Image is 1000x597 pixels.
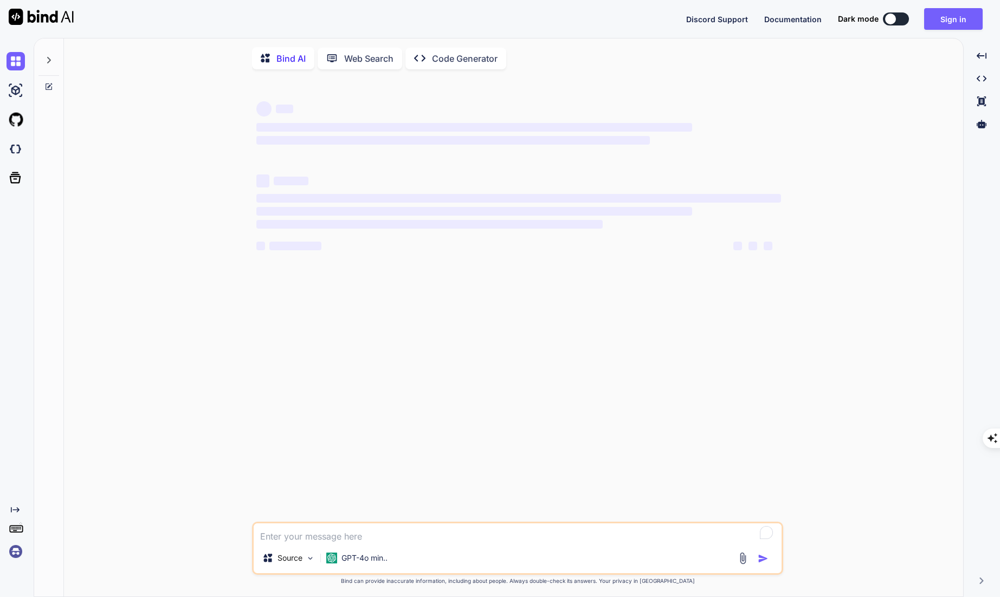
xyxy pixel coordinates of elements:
span: ‌ [256,194,781,203]
p: Bind can provide inaccurate information, including about people. Always double-check its answers.... [252,577,783,585]
button: Discord Support [686,14,748,25]
span: ‌ [274,177,308,185]
img: darkCloudIdeIcon [7,140,25,158]
button: Sign in [924,8,983,30]
span: ‌ [256,207,692,216]
span: ‌ [269,242,321,250]
span: ‌ [256,123,692,132]
img: Bind AI [9,9,74,25]
span: ‌ [276,105,293,113]
img: Pick Models [306,554,315,563]
span: ‌ [256,101,272,116]
img: signin [7,542,25,561]
p: Source [278,553,302,563]
span: ‌ [764,242,772,250]
span: Dark mode [838,14,879,24]
p: Web Search [344,52,393,65]
button: Documentation [764,14,822,25]
span: ‌ [256,136,650,145]
span: ‌ [256,242,265,250]
span: Discord Support [686,15,748,24]
p: GPT-4o min.. [341,553,388,563]
p: Bind AI [276,52,306,65]
textarea: To enrich screen reader interactions, please activate Accessibility in Grammarly extension settings [254,523,782,543]
img: ai-studio [7,81,25,100]
img: chat [7,52,25,70]
span: Documentation [764,15,822,24]
span: ‌ [749,242,757,250]
span: ‌ [256,220,603,229]
span: ‌ [733,242,742,250]
img: icon [758,553,769,564]
img: attachment [737,552,749,564]
p: Code Generator [432,52,498,65]
img: githubLight [7,111,25,129]
img: GPT-4o mini [326,553,337,563]
span: ‌ [256,174,269,187]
